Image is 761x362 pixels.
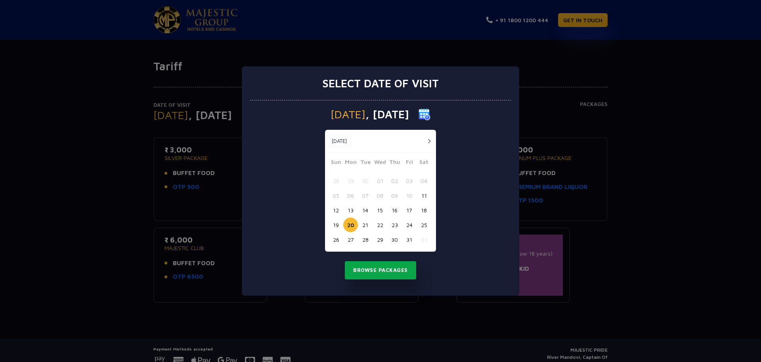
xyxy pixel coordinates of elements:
button: 28 [329,173,343,188]
button: 10 [402,188,417,203]
span: Wed [373,158,387,169]
button: 27 [343,232,358,247]
span: Tue [358,158,373,169]
button: 28 [358,232,373,247]
img: calender icon [419,108,430,120]
button: 04 [417,173,431,188]
button: 13 [343,203,358,218]
span: [DATE] [331,109,365,120]
button: 23 [387,218,402,232]
span: Thu [387,158,402,169]
button: 17 [402,203,417,218]
button: 26 [329,232,343,247]
button: 15 [373,203,387,218]
span: , [DATE] [365,109,409,120]
span: Mon [343,158,358,169]
span: Sun [329,158,343,169]
button: 12 [329,203,343,218]
button: 09 [387,188,402,203]
button: 01 [373,173,387,188]
button: 25 [417,218,431,232]
button: 16 [387,203,402,218]
h3: Select date of visit [322,77,439,90]
button: 19 [329,218,343,232]
button: 03 [402,173,417,188]
button: 30 [387,232,402,247]
button: 11 [417,188,431,203]
button: 01 [417,232,431,247]
button: 08 [373,188,387,203]
button: 06 [343,188,358,203]
button: 07 [358,188,373,203]
button: 30 [358,173,373,188]
button: 20 [343,218,358,232]
button: 29 [343,173,358,188]
button: 24 [402,218,417,232]
button: Browse Packages [345,261,416,279]
button: 29 [373,232,387,247]
button: 31 [402,232,417,247]
button: 18 [417,203,431,218]
button: 22 [373,218,387,232]
button: 05 [329,188,343,203]
button: 02 [387,173,402,188]
button: 21 [358,218,373,232]
span: Sat [417,158,431,169]
span: Fri [402,158,417,169]
button: [DATE] [327,135,351,147]
button: 14 [358,203,373,218]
